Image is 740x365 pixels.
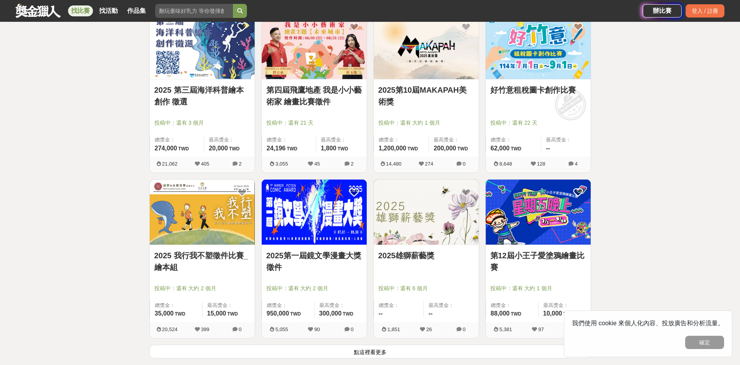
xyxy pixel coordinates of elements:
span: 0 [239,326,241,332]
span: 最高獎金： [434,136,474,144]
span: 21,062 [162,161,178,167]
img: Cover Image [374,180,479,245]
button: 點這裡看更多 [149,345,591,358]
span: 0 [463,161,465,167]
span: 投稿中：還有 21 天 [266,119,362,127]
span: 我們使用 cookie 來個人化內容、投放廣告和分析流量。 [572,320,724,326]
span: 1,800 [321,145,336,152]
span: 2 [351,161,353,167]
span: 最高獎金： [546,136,586,144]
span: 15,000 [207,310,226,317]
span: 總獎金： [379,136,424,144]
span: TWD [175,311,185,317]
span: 274,000 [155,145,177,152]
img: Cover Image [374,14,479,79]
span: 35,000 [155,310,174,317]
span: 5,381 [499,326,512,332]
span: 總獎金： [155,136,199,144]
span: 3,055 [275,161,288,167]
span: 投稿中：還有 大約 1 個月 [378,119,474,127]
span: 最高獎金： [543,302,586,309]
span: TWD [290,311,301,317]
a: 找活動 [96,5,121,16]
img: Cover Image [150,14,255,79]
span: 投稿中：還有 3 個月 [154,119,250,127]
a: Cover Image [486,14,591,80]
span: 投稿中：還有 6 個月 [378,284,474,293]
img: Cover Image [486,180,591,245]
span: 0 [351,326,353,332]
span: 4 [575,161,577,167]
a: 2025第10屆MAKAPAH美術獎 [378,84,474,108]
a: 辦比賽 [643,4,682,18]
span: 950,000 [267,310,289,317]
a: Cover Image [262,14,367,80]
a: 2025 第三屆海洋科普繪本創作 徵選 [154,84,250,108]
span: TWD [343,311,353,317]
span: 399 [201,326,210,332]
a: 第四屆飛鷹地產 我是小小藝術家 繪畫比賽徵件 [266,84,362,108]
a: 2025第一屆鏡文學漫畫大獎徵件 [266,250,362,273]
span: 總獎金： [491,136,536,144]
span: TWD [511,311,521,317]
span: TWD [408,146,418,152]
span: 200,000 [434,145,456,152]
span: -- [546,145,550,152]
span: 88,000 [491,310,510,317]
span: TWD [178,146,189,152]
span: 24,196 [267,145,286,152]
span: 274 [425,161,434,167]
span: 300,000 [319,310,342,317]
span: 投稿中：還有 大約 2 個月 [154,284,250,293]
span: 最高獎金： [209,136,250,144]
span: 總獎金： [267,302,310,309]
span: 最高獎金： [319,302,362,309]
span: 14,480 [386,161,402,167]
img: Cover Image [150,180,255,245]
span: 最高獎金： [429,302,474,309]
span: TWD [338,146,348,152]
div: 登入 / 註冊 [686,4,724,18]
span: TWD [457,146,468,152]
span: 97 [538,326,544,332]
span: 8,648 [499,161,512,167]
span: 1,200,000 [379,145,406,152]
img: Cover Image [486,14,591,79]
span: 26 [426,326,432,332]
a: 第12屆小王子愛塗鴉繪畫比賽 [490,250,586,273]
a: Cover Image [150,14,255,80]
span: 62,000 [491,145,510,152]
span: 20,000 [209,145,228,152]
span: 總獎金： [379,302,419,309]
a: Cover Image [374,180,479,245]
span: 5,055 [275,326,288,332]
span: 405 [201,161,210,167]
span: 45 [314,161,320,167]
img: Cover Image [262,180,367,245]
span: 2 [239,161,241,167]
span: TWD [287,146,297,152]
a: 好竹意租稅圖卡創作比賽 [490,84,586,96]
span: 投稿中：還有 大約 2 個月 [266,284,362,293]
span: 投稿中：還有 大約 1 個月 [490,284,586,293]
span: 0 [463,326,465,332]
span: -- [379,310,383,317]
span: 總獎金： [491,302,534,309]
span: 1,851 [387,326,400,332]
span: 總獎金： [267,136,311,144]
span: TWD [563,311,574,317]
a: 2025 我行我不塑徵件比賽_繪本組 [154,250,250,273]
button: 確定 [685,336,724,349]
span: 128 [537,161,546,167]
a: Cover Image [486,180,591,245]
img: Cover Image [262,14,367,79]
a: Cover Image [374,14,479,80]
a: Cover Image [150,180,255,245]
a: Cover Image [262,180,367,245]
span: 最高獎金： [321,136,362,144]
input: 翻玩臺味好乳力 等你發揮創意！ [155,4,233,18]
span: TWD [229,146,240,152]
a: 作品集 [124,5,149,16]
span: 最高獎金： [207,302,250,309]
span: 總獎金： [155,302,198,309]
